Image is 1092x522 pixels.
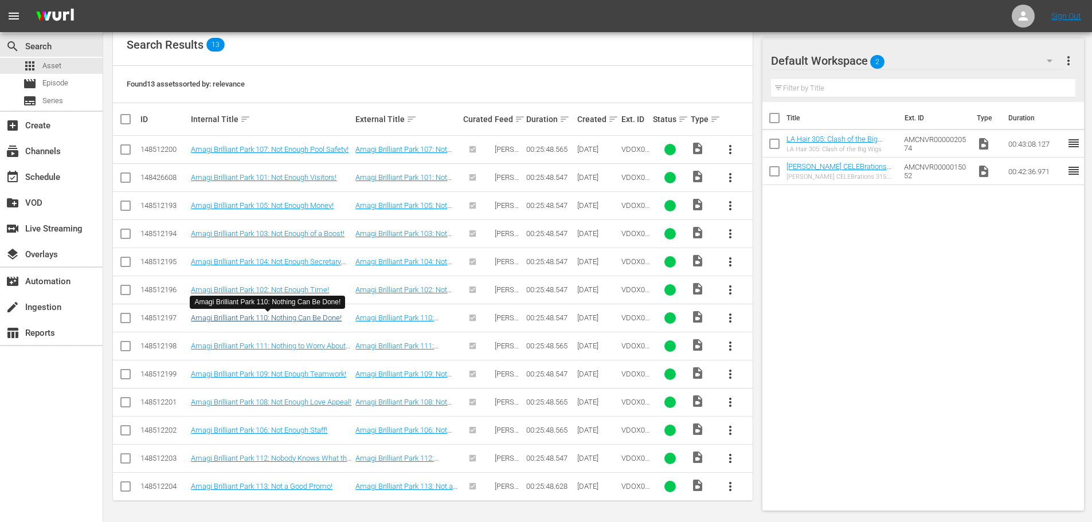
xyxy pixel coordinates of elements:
a: Amagi Brilliant Park 101: Not Enough Visitors! [191,173,336,182]
div: LA Hair 305: Clash of the Big Wigs [786,146,895,153]
div: 148426608 [140,173,187,182]
div: ID [140,115,187,124]
span: Video [691,142,704,155]
span: [PERSON_NAME] Feed [495,482,519,508]
a: Amagi Brilliant Park 107: Not Enough Pool Safety! [191,145,349,154]
span: [PERSON_NAME] Feed [495,257,519,283]
div: 148512203 [140,454,187,462]
div: 148512194 [140,229,187,238]
span: more_vert [723,480,737,493]
div: 00:25:48.565 [526,426,573,434]
span: VDOX0000000000032225 [621,482,649,508]
div: [PERSON_NAME] CELEBrations 315: [PERSON_NAME] [786,173,895,180]
span: sort [406,114,417,124]
span: VDOX0000000000032217 [621,201,649,227]
span: [PERSON_NAME] Feed [495,426,519,452]
span: Found 13 assets sorted by: relevance [127,80,245,88]
div: 148512199 [140,370,187,378]
div: 148512204 [140,482,187,490]
div: [DATE] [577,173,618,182]
td: 00:42:36.971 [1004,158,1067,185]
span: Video [691,254,704,268]
div: [DATE] [577,342,618,350]
img: ans4CAIJ8jUAAAAAAAAAAAAAAAAAAAAAAAAgQb4GAAAAAAAAAAAAAAAAAAAAAAAAJMjXAAAAAAAAAAAAAAAAAAAAAAAAgAT5G... [28,3,83,30]
a: Amagi Brilliant Park 103: Not Enough of a Boost! [355,229,452,246]
span: sort [240,114,251,124]
span: reorder [1067,164,1081,178]
div: Curated [463,115,491,124]
span: VDOX0000000000032223 [621,342,649,367]
span: Automation [6,274,19,288]
span: [PERSON_NAME] Feed [495,313,519,339]
span: more_vert [723,367,737,381]
a: Amagi Brilliant Park 102: Not Enough Time! [191,285,329,294]
span: Overlays [6,248,19,261]
span: [PERSON_NAME] Feed [495,342,519,367]
div: Internal Title [191,112,352,126]
a: Amagi Brilliant Park 106: Not Enough Staff! [191,426,327,434]
div: 00:25:48.547 [526,370,573,378]
div: Amagi Brilliant Park 110: Nothing Can Be Done! [194,297,340,307]
a: Amagi Brilliant Park 109: Not Enough Teamwork! [191,370,346,378]
a: [PERSON_NAME] CELEBrations 315: [PERSON_NAME] [786,162,891,179]
span: [PERSON_NAME] Feed [495,201,519,227]
div: [DATE] [577,313,618,322]
a: Amagi Brilliant Park 113: Not a Good Promo! [191,482,332,490]
button: more_vert [1062,47,1075,74]
div: Type [691,112,713,126]
span: sort [678,114,688,124]
button: more_vert [717,360,744,388]
th: Duration [1001,102,1070,134]
span: [PERSON_NAME] Feed [495,173,519,199]
a: Amagi Brilliant Park 106: Not Enough Staff! [355,426,452,443]
button: more_vert [717,136,744,163]
span: Asset [23,59,37,73]
th: Title [786,102,898,134]
span: Video [691,366,704,380]
span: [PERSON_NAME] Feed [495,285,519,311]
div: 00:25:48.547 [526,313,573,322]
div: 00:25:48.547 [526,201,573,210]
span: [PERSON_NAME] Feed [495,398,519,423]
span: Search [6,40,19,53]
a: LA Hair 305: Clash of the Big Wigs [786,135,882,152]
div: [DATE] [577,145,618,154]
td: AMCNVR0000015052 [899,158,973,185]
div: 148512198 [140,342,187,350]
span: Reports [6,326,19,340]
span: reorder [1067,136,1081,150]
a: Amagi Brilliant Park 103: Not Enough of a Boost! [191,229,345,238]
div: 148512197 [140,313,187,322]
a: Amagi Brilliant Park 109: Not Enough Teamwork! [355,370,452,387]
span: VDOX0000000000032219 [621,145,649,171]
a: Amagi Brilliant Park 110: Nothing Can Be Done! [191,313,342,322]
span: 13 [206,38,225,52]
div: 00:25:48.628 [526,482,573,490]
button: more_vert [717,192,744,219]
a: Amagi Brilliant Park 111: Nothing to Worry About Now! [191,342,350,359]
a: Amagi Brilliant Park 101: Not Enough Visitors! [355,173,452,190]
td: AMCNVR0000020574 [899,130,973,158]
a: Amagi Brilliant Park 105: Not Enough Money! [191,201,334,210]
button: more_vert [717,445,744,472]
span: VDOX0000000000032224 [621,454,649,480]
span: sort [559,114,570,124]
span: more_vert [723,255,737,269]
span: Series [42,95,63,107]
span: more_vert [723,339,737,353]
span: VDOX0000000000032218 [621,426,649,452]
div: [DATE] [577,482,618,490]
span: VDOX0000000000032220 [621,398,649,423]
span: VDOX0000000000032222 [621,313,649,339]
th: Type [970,102,1001,134]
div: [DATE] [577,257,618,266]
a: Amagi Brilliant Park 112: Nobody Knows What the Future Holds! [355,454,457,480]
button: more_vert [717,473,744,500]
span: 2 [870,50,884,74]
span: Video [691,170,704,183]
div: [DATE] [577,454,618,462]
span: Search Results [127,38,203,52]
div: 00:25:48.547 [526,173,573,182]
span: more_vert [723,311,737,325]
span: [PERSON_NAME] Feed [495,145,519,171]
